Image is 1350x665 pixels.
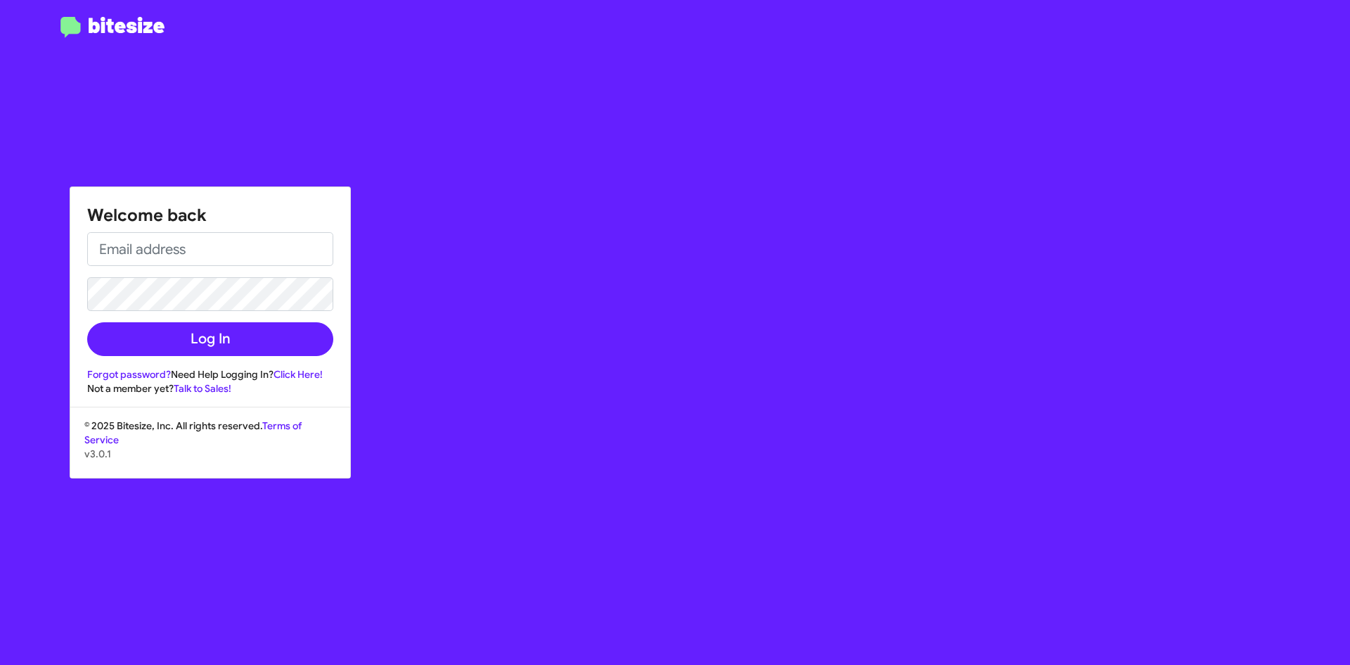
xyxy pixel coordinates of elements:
p: v3.0.1 [84,447,336,461]
a: Click Here! [274,368,323,381]
div: © 2025 Bitesize, Inc. All rights reserved. [70,419,350,478]
h1: Welcome back [87,204,333,227]
button: Log In [87,322,333,356]
a: Talk to Sales! [174,382,231,395]
div: Need Help Logging In? [87,367,333,381]
div: Not a member yet? [87,381,333,395]
a: Forgot password? [87,368,171,381]
input: Email address [87,232,333,266]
